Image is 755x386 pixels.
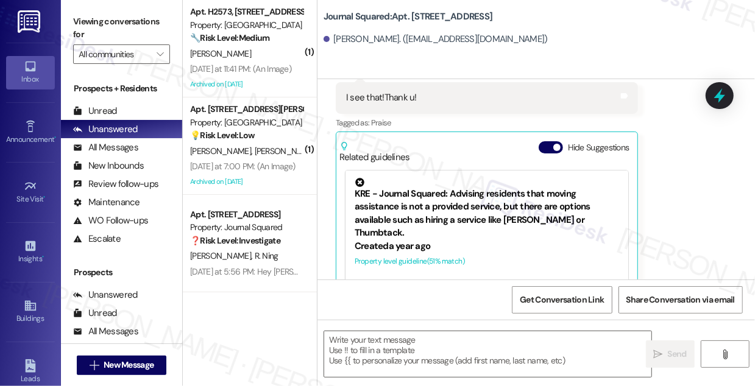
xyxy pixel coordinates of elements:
[720,349,729,359] i: 
[190,221,303,234] div: Property: Journal Squared
[73,105,117,118] div: Unread
[512,286,612,314] button: Get Conversation Link
[520,293,604,306] span: Get Conversation Link
[61,82,182,95] div: Prospects + Residents
[73,289,138,301] div: Unanswered
[42,253,44,261] span: •
[355,255,619,268] div: Property level guideline ( 51 % match)
[324,10,492,23] b: Journal Squared: Apt. [STREET_ADDRESS]
[79,44,151,64] input: All communities
[190,146,255,156] span: [PERSON_NAME]
[77,356,167,375] button: New Message
[44,193,46,202] span: •
[371,118,391,128] span: Praise
[61,266,182,279] div: Prospects
[73,123,138,136] div: Unanswered
[73,141,138,154] div: All Messages
[73,214,148,227] div: WO Follow-ups
[73,178,158,191] div: Review follow-ups
[190,130,255,141] strong: 💡 Risk Level: Low
[190,63,291,74] div: [DATE] at 11:41 PM: (An Image)
[190,235,280,246] strong: ❓ Risk Level: Investigate
[190,19,303,32] div: Property: [GEOGRAPHIC_DATA]
[619,286,743,314] button: Share Conversation via email
[190,32,269,43] strong: 🔧 Risk Level: Medium
[336,114,638,132] div: Tagged as:
[73,12,170,44] label: Viewing conversations for
[6,176,55,209] a: Site Visit •
[190,161,296,172] div: [DATE] at 7:00 PM: (An Image)
[73,325,138,338] div: All Messages
[255,250,278,261] span: R. Ning
[73,196,140,209] div: Maintenance
[324,33,548,46] div: [PERSON_NAME]. ([EMAIL_ADDRESS][DOMAIN_NAME])
[18,10,43,33] img: ResiDesk Logo
[190,103,303,116] div: Apt. [STREET_ADDRESS][PERSON_NAME]
[73,307,117,320] div: Unread
[190,5,303,18] div: Apt. H2573, [STREET_ADDRESS][PERSON_NAME]
[339,141,410,164] div: Related guidelines
[355,178,619,240] div: KRE - Journal Squared: Advising residents that moving assistance is not a provided service, but t...
[6,236,55,268] a: Insights •
[189,77,304,92] div: Archived on [DATE]
[6,295,55,328] a: Buildings
[355,240,619,253] div: Created a year ago
[346,91,417,104] div: I see that!Thank u!
[157,49,163,59] i: 
[653,349,662,359] i: 
[255,146,316,156] span: [PERSON_NAME]
[190,250,255,261] span: [PERSON_NAME]
[190,116,303,129] div: Property: [GEOGRAPHIC_DATA]
[626,293,735,306] span: Share Conversation via email
[646,340,695,368] button: Send
[189,174,304,189] div: Archived on [DATE]
[190,208,303,221] div: Apt. [STREET_ADDRESS]
[73,160,144,172] div: New Inbounds
[668,348,687,360] span: Send
[6,56,55,89] a: Inbox
[90,360,99,370] i: 
[190,48,251,59] span: [PERSON_NAME]
[54,133,56,142] span: •
[104,359,154,371] span: New Message
[73,233,121,245] div: Escalate
[568,141,629,154] label: Hide Suggestions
